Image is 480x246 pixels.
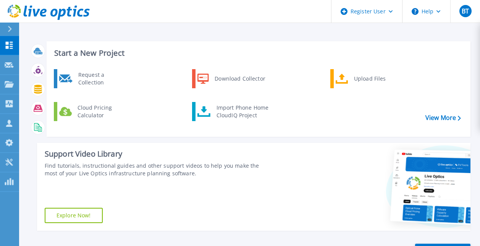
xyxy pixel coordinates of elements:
[45,162,270,177] div: Find tutorials, instructional guides and other support videos to help you make the most of your L...
[330,69,409,88] a: Upload Files
[211,71,268,86] div: Download Collector
[425,114,461,121] a: View More
[74,71,130,86] div: Request a Collection
[54,69,132,88] a: Request a Collection
[45,149,270,159] div: Support Video Library
[462,8,469,14] span: BT
[45,208,103,223] a: Explore Now!
[74,104,130,119] div: Cloud Pricing Calculator
[54,102,132,121] a: Cloud Pricing Calculator
[192,69,270,88] a: Download Collector
[54,49,461,57] h3: Start a New Project
[213,104,272,119] div: Import Phone Home CloudIQ Project
[350,71,407,86] div: Upload Files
